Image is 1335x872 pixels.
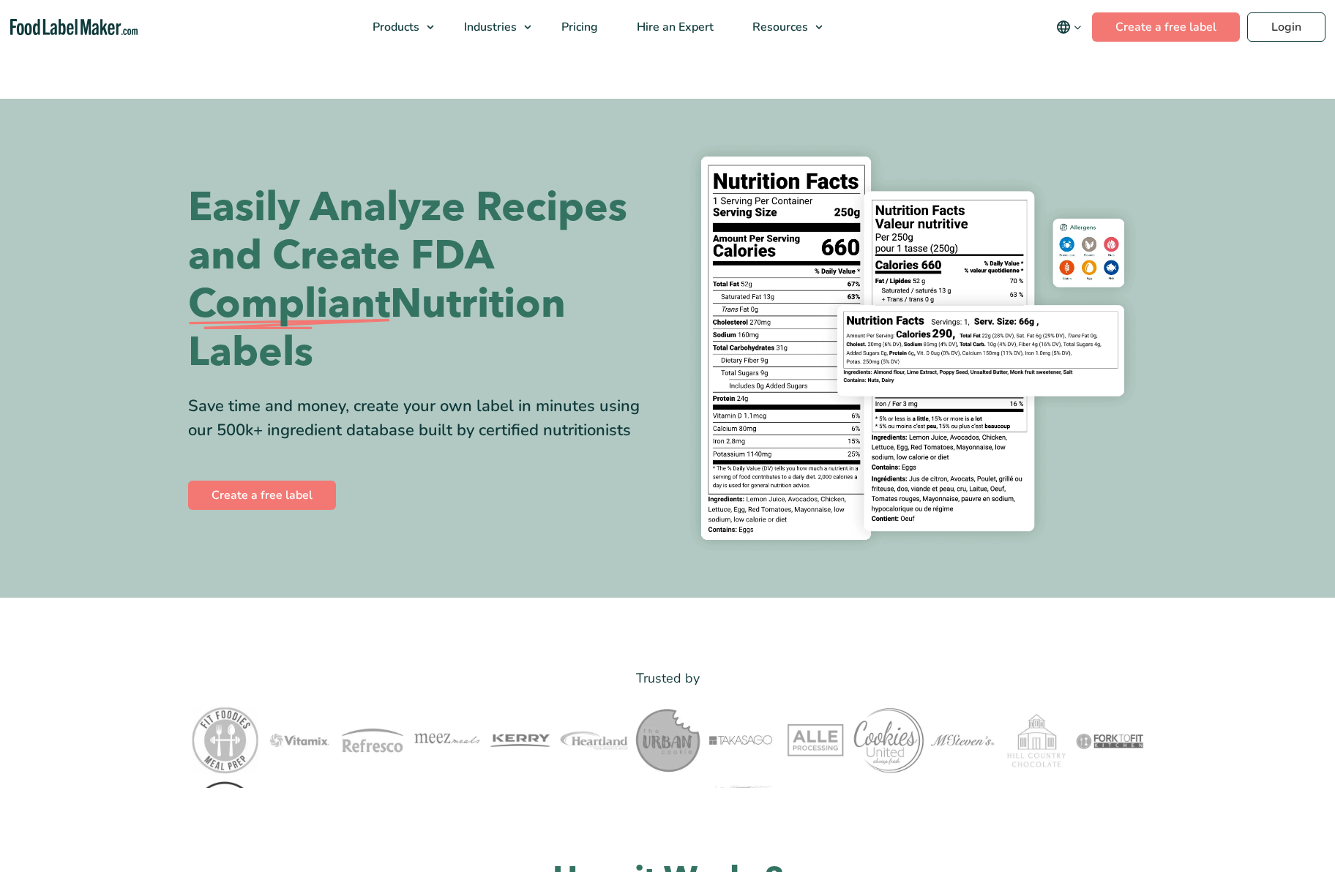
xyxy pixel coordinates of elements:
h1: Easily Analyze Recipes and Create FDA Nutrition Labels [188,184,657,377]
a: Login [1247,12,1325,42]
span: Industries [460,19,518,35]
span: Products [368,19,421,35]
span: Hire an Expert [632,19,715,35]
span: Compliant [188,280,390,328]
span: Resources [748,19,809,35]
a: Create a free label [188,481,336,510]
p: Trusted by [188,668,1147,689]
span: Pricing [557,19,599,35]
div: Save time and money, create your own label in minutes using our 500k+ ingredient database built b... [188,394,657,443]
a: Create a free label [1092,12,1240,42]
